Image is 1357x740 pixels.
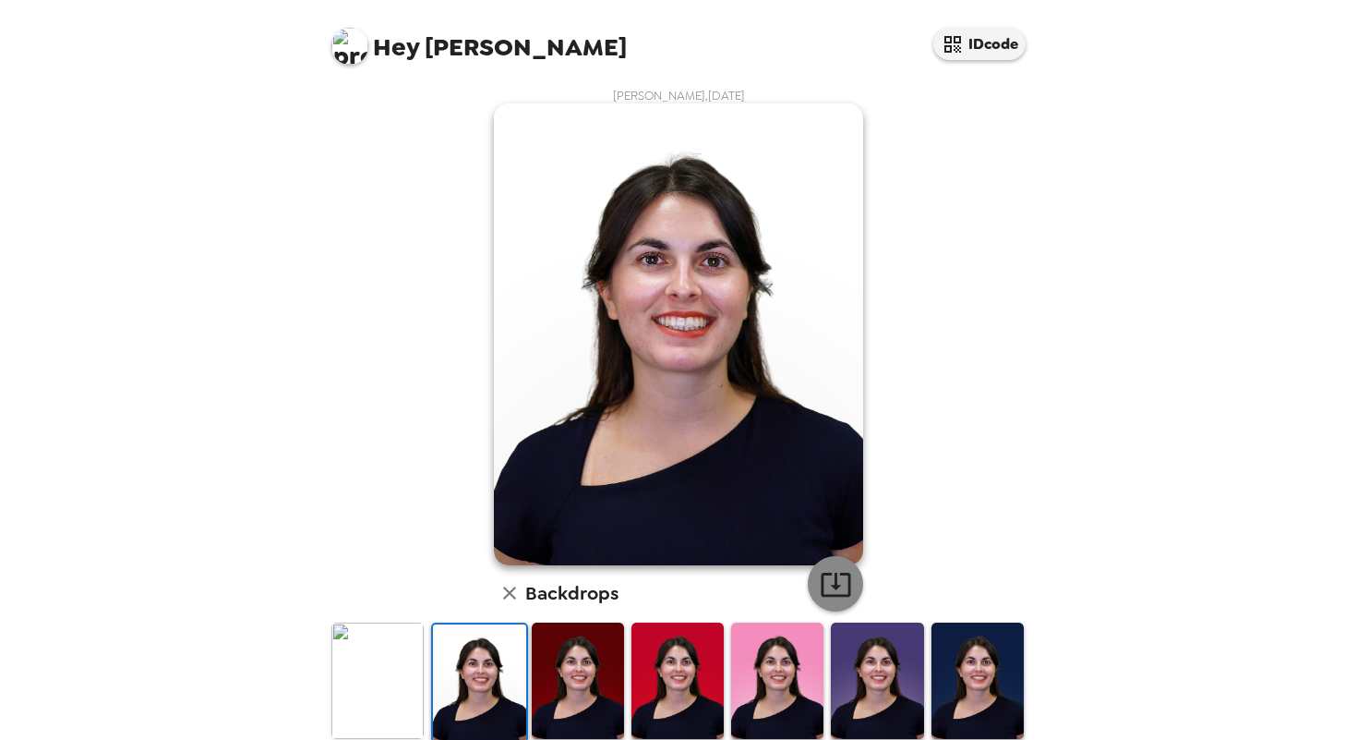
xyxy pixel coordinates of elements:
[331,28,368,65] img: profile pic
[613,88,745,103] span: [PERSON_NAME] , [DATE]
[933,28,1026,60] button: IDcode
[494,103,863,565] img: user
[373,30,419,64] span: Hey
[331,623,424,738] img: Original
[331,18,627,60] span: [PERSON_NAME]
[525,578,618,608] h6: Backdrops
